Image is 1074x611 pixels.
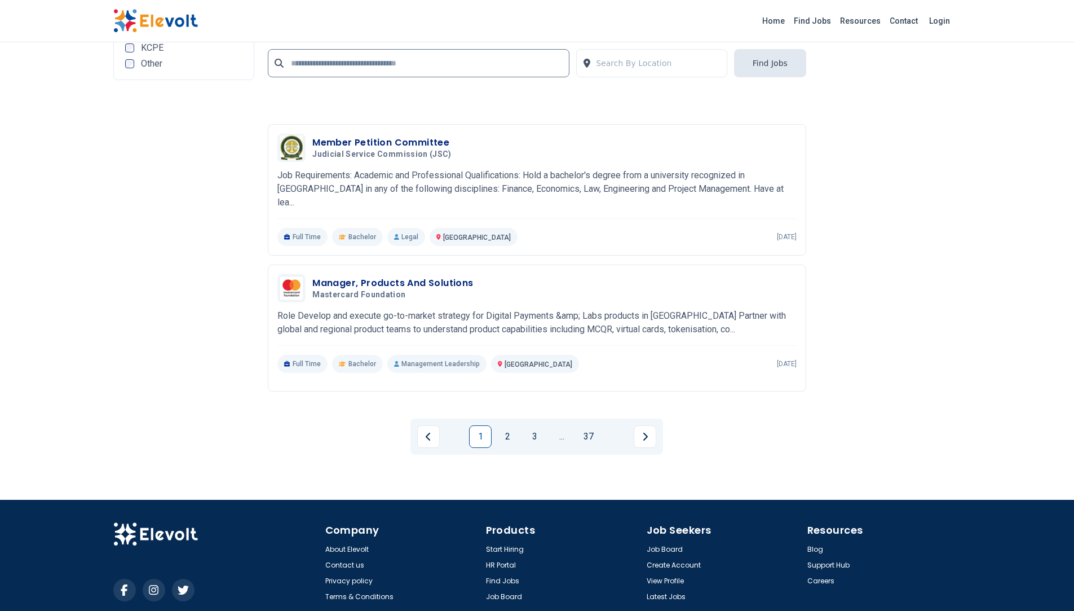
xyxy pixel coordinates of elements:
img: Elevolt [113,522,198,546]
a: Page 3 [523,425,546,448]
ul: Pagination [417,425,656,448]
a: Page 2 [496,425,519,448]
span: Other [141,59,162,68]
p: Job Requirements: Academic and Professional Qualifications: Hold a bachelor's degree from a unive... [277,169,797,209]
button: Find Jobs [734,49,806,77]
a: Latest Jobs [647,592,686,601]
p: Full Time [277,355,328,373]
span: Bachelor [348,232,376,241]
h4: Job Seekers [647,522,801,538]
img: Judicial Service Commission (JSC) [280,135,303,160]
a: Create Account [647,561,701,570]
a: Job Board [486,592,522,601]
a: Support Hub [807,561,850,570]
input: Other [125,59,134,68]
span: Judicial Service Commission (JSC) [312,150,452,160]
a: Terms & Conditions [325,592,394,601]
h3: Member Petition Committee [312,136,456,150]
a: Start Hiring [486,545,524,554]
a: Contact us [325,561,364,570]
a: Blog [807,545,823,554]
h4: Products [486,522,640,538]
a: Find Jobs [486,577,519,586]
a: Find Jobs [789,12,836,30]
p: Management Leadership [387,355,487,373]
a: About Elevolt [325,545,369,554]
p: Legal [387,228,425,246]
h4: Resources [807,522,961,538]
iframe: Advertisement [820,80,961,419]
a: Judicial Service Commission (JSC)Member Petition CommitteeJudicial Service Commission (JSC)Job Re... [277,134,797,246]
span: [GEOGRAPHIC_DATA] [443,234,511,241]
span: [GEOGRAPHIC_DATA] [505,361,572,368]
img: Elevolt [113,9,198,33]
a: Previous page [417,425,440,448]
h3: Manager, Products And Solutions [312,276,473,290]
iframe: Chat Widget [1018,557,1074,611]
a: Page 1 is your current page [469,425,492,448]
p: Role Develop and execute go-to-market strategy for Digital Payments &amp; Labs products in [GEOGR... [277,309,797,336]
a: Resources [836,12,885,30]
span: Mastercard Foundation [312,290,405,300]
h4: Company [325,522,479,538]
img: Mastercard Foundation [280,277,303,300]
a: Careers [807,577,834,586]
a: Next page [634,425,656,448]
p: Full Time [277,228,328,246]
iframe: Advertisement [113,89,255,428]
a: Page 37 [577,425,600,448]
a: Job Board [647,545,683,554]
a: Home [758,12,789,30]
span: Bachelor [348,359,376,368]
a: Privacy policy [325,577,373,586]
input: KCPE [125,43,134,52]
p: [DATE] [777,359,797,368]
a: View Profile [647,577,684,586]
a: Mastercard FoundationManager, Products And SolutionsMastercard FoundationRole Develop and execute... [277,274,797,373]
a: Jump forward [550,425,573,448]
a: Login [922,10,957,32]
a: HR Portal [486,561,516,570]
a: Contact [885,12,922,30]
span: KCPE [141,43,163,52]
p: [DATE] [777,232,797,241]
